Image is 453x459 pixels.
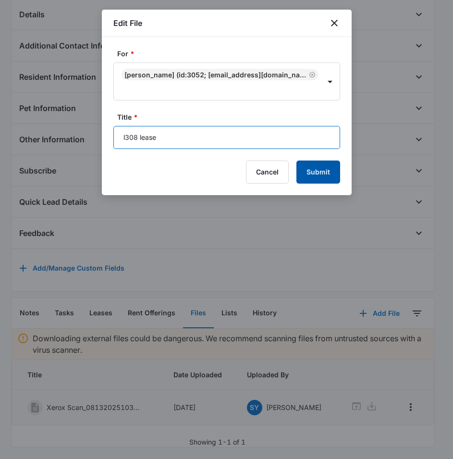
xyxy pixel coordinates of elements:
button: Cancel [246,161,289,184]
label: For [117,49,344,59]
label: Title [117,112,344,122]
div: [PERSON_NAME] (ID:3052; [EMAIL_ADDRESS][DOMAIN_NAME]; 3032103510) [124,71,307,79]
button: close [329,17,340,29]
div: Remove Natalie Crandall (ID:3052; njohnson0416@yahoo.com; 3032103510) [307,71,316,78]
input: Title [113,126,340,149]
button: Submit [296,161,340,184]
h1: Edit File [113,17,142,29]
